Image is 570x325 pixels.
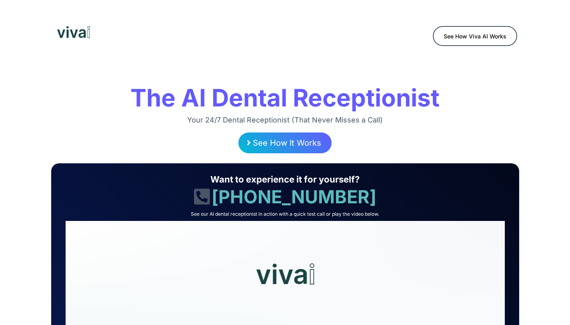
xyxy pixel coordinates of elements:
a: See How It Works [238,132,332,153]
a: See How Viva AI Works [433,26,517,46]
h1: Want to experience it for yourself? [62,174,509,185]
span: See How Viva AI Works [444,33,506,40]
h1: The AI Dental Receptionist [53,82,517,113]
h2: Your 24/7 Dental Receptionist (That Never Misses a Call) [53,115,517,124]
h1: [PHONE_NUMBER] [62,185,509,209]
h2: See our AI dental receptionist in action with a quick test call or play the video below. [62,211,509,217]
span: See How It Works [253,138,321,148]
